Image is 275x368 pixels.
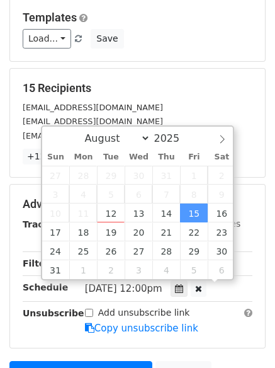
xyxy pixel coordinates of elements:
span: August 9, 2025 [208,185,235,204]
span: September 2, 2025 [97,260,125,279]
span: August 29, 2025 [180,241,208,260]
span: Tue [97,153,125,161]
input: Year [150,132,196,144]
span: August 1, 2025 [180,166,208,185]
span: August 25, 2025 [69,241,97,260]
span: August 7, 2025 [152,185,180,204]
span: Mon [69,153,97,161]
span: August 8, 2025 [180,185,208,204]
span: [DATE] 12:00pm [85,283,162,294]
span: August 15, 2025 [180,204,208,222]
label: Add unsubscribe link [98,306,190,319]
small: [EMAIL_ADDRESS][DOMAIN_NAME] [23,131,163,141]
a: Copy unsubscribe link [85,323,198,334]
span: August 10, 2025 [42,204,70,222]
span: August 26, 2025 [97,241,125,260]
span: Sat [208,153,235,161]
span: August 16, 2025 [208,204,235,222]
span: August 23, 2025 [208,222,235,241]
span: Wed [125,153,152,161]
a: Load... [23,29,71,49]
button: Save [91,29,123,49]
span: September 1, 2025 [69,260,97,279]
span: July 27, 2025 [42,166,70,185]
span: August 4, 2025 [69,185,97,204]
span: August 22, 2025 [180,222,208,241]
span: Fri [180,153,208,161]
span: August 5, 2025 [97,185,125,204]
span: August 18, 2025 [69,222,97,241]
strong: Schedule [23,282,68,292]
span: July 28, 2025 [69,166,97,185]
strong: Filters [23,258,55,268]
span: Sun [42,153,70,161]
strong: Unsubscribe [23,308,84,318]
span: August 2, 2025 [208,166,235,185]
span: August 11, 2025 [69,204,97,222]
span: July 29, 2025 [97,166,125,185]
span: August 28, 2025 [152,241,180,260]
span: August 13, 2025 [125,204,152,222]
small: [EMAIL_ADDRESS][DOMAIN_NAME] [23,117,163,126]
span: August 20, 2025 [125,222,152,241]
strong: Tracking [23,219,65,229]
span: July 30, 2025 [125,166,152,185]
span: August 3, 2025 [42,185,70,204]
h5: 15 Recipients [23,81,252,95]
span: September 6, 2025 [208,260,235,279]
span: August 31, 2025 [42,260,70,279]
span: August 21, 2025 [152,222,180,241]
h5: Advanced [23,197,252,211]
span: September 3, 2025 [125,260,152,279]
a: +12 more [23,149,76,164]
span: August 27, 2025 [125,241,152,260]
span: August 19, 2025 [97,222,125,241]
span: August 24, 2025 [42,241,70,260]
span: August 6, 2025 [125,185,152,204]
span: August 30, 2025 [208,241,235,260]
span: July 31, 2025 [152,166,180,185]
span: August 14, 2025 [152,204,180,222]
span: August 17, 2025 [42,222,70,241]
span: September 5, 2025 [180,260,208,279]
span: August 12, 2025 [97,204,125,222]
a: Templates [23,11,77,24]
small: [EMAIL_ADDRESS][DOMAIN_NAME] [23,103,163,112]
span: September 4, 2025 [152,260,180,279]
iframe: Chat Widget [212,308,275,368]
span: Thu [152,153,180,161]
